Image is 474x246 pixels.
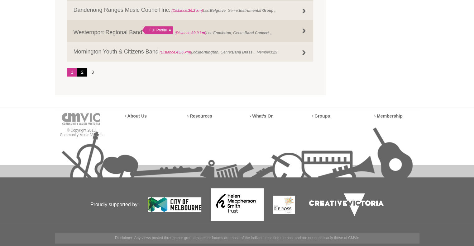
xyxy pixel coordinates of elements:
strong: Mornington [198,50,218,54]
img: City of Melbourne [148,197,201,212]
a: 2 [77,68,87,77]
a: 1 [67,68,77,77]
img: Creative Victoria Logo [304,188,388,221]
strong: Band Brass , [232,50,255,54]
span: (Distance: ) [160,50,191,54]
strong: Belgrave [210,8,226,13]
span: (Distance: ) [171,8,203,13]
strong: 36.2 km [188,8,202,13]
a: Mornington Youth & Citizens Band (Distance:45.6 km)Loc:Mornington, Genre:Band Brass ,, Members:25 [67,42,314,62]
a: Dandenong Ranges Music Council Inc. (Distance:36.2 km)Loc:Belgrave, Genre:Instrumental Group ,, [67,1,314,20]
a: Westernport Regional Band Full Profile (Distance:39.0 km)Loc:Frankston, Genre:Band Concert ,, [67,20,314,42]
a: › Resources [187,114,212,118]
img: The Re Ross Trust [273,196,295,214]
strong: 39.0 km [191,31,205,35]
span: Loc: , Genre: , [175,31,272,35]
a: › What’s On [250,114,274,118]
strong: Band Concert , [245,31,271,35]
strong: 45.6 km [176,50,190,54]
span: (Distance: ) [175,31,206,35]
a: › Groups [312,114,330,118]
strong: 25 [273,50,277,54]
img: cmvic-logo-footer.png [62,113,100,125]
strong: Instrumental Group , [239,8,275,13]
a: › Membership [374,114,403,118]
span: Loc: , Genre: , [170,8,276,13]
strong: Frankston [213,31,231,35]
span: Loc: , Genre: , Members: [159,50,277,54]
img: Helen Macpherson Smith Trust [211,188,264,221]
li: 3 [88,68,98,77]
div: Full Profile [142,26,173,34]
p: © Copyright 2013 Community Music Victoria [55,128,108,137]
a: › About Us [125,114,147,118]
p: Proudly supported by: [55,178,139,231]
p: Disclaimer: ​Any views posted through our groups pages or forums are those of the individual maki... [55,233,419,244]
